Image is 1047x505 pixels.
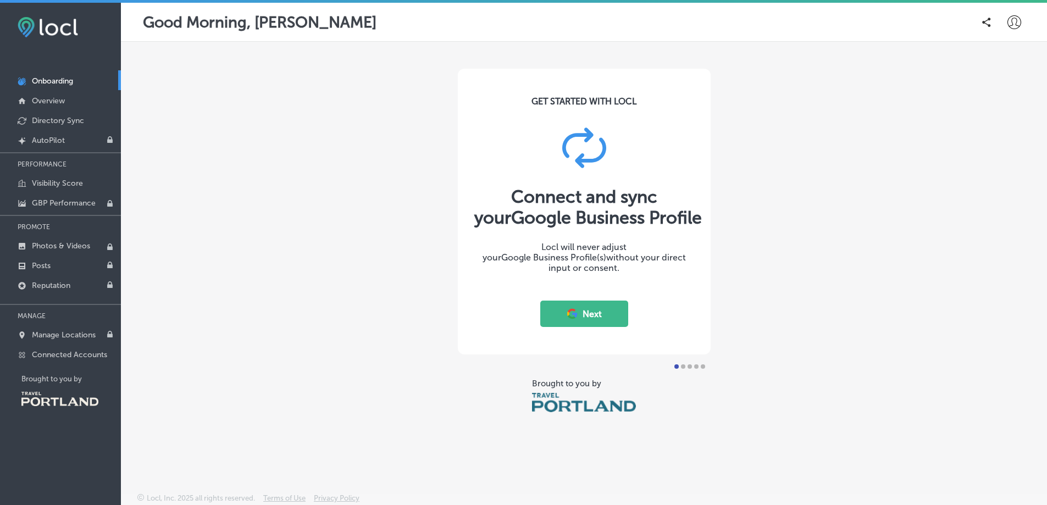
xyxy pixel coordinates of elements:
div: Locl will never adjust your without your direct input or consent. [474,242,694,273]
p: AutoPilot [32,136,65,145]
p: Locl, Inc. 2025 all rights reserved. [147,494,255,502]
div: Connect and sync your [474,186,694,228]
span: Google Business Profile [511,207,702,228]
p: Posts [32,261,51,270]
p: Visibility Score [32,179,83,188]
p: Directory Sync [32,116,84,125]
span: Google Business Profile(s) [501,252,606,263]
img: Travel Portland [532,393,635,412]
p: Overview [32,96,65,106]
p: Photos & Videos [32,241,90,251]
p: Brought to you by [21,375,121,383]
button: Next [540,301,628,327]
img: fda3e92497d09a02dc62c9cd864e3231.png [18,17,78,37]
p: Reputation [32,281,70,290]
p: Onboarding [32,76,73,86]
p: Good Morning, [PERSON_NAME] [143,13,376,31]
img: Travel Portland [21,392,98,406]
div: Brought to you by [532,379,635,389]
div: GET STARTED WITH LOCL [531,96,636,107]
p: GBP Performance [32,198,96,208]
p: Manage Locations [32,330,96,340]
p: Connected Accounts [32,350,107,359]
